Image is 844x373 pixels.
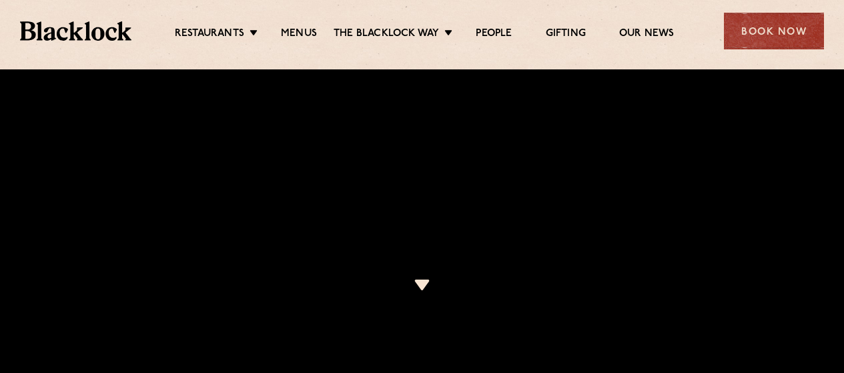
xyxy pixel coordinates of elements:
[476,27,512,42] a: People
[546,27,586,42] a: Gifting
[20,21,131,40] img: BL_Textured_Logo-footer-cropped.svg
[724,13,824,49] div: Book Now
[281,27,317,42] a: Menus
[175,27,244,42] a: Restaurants
[414,280,430,290] img: icon-dropdown-cream.svg
[619,27,675,42] a: Our News
[334,27,439,42] a: The Blacklock Way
